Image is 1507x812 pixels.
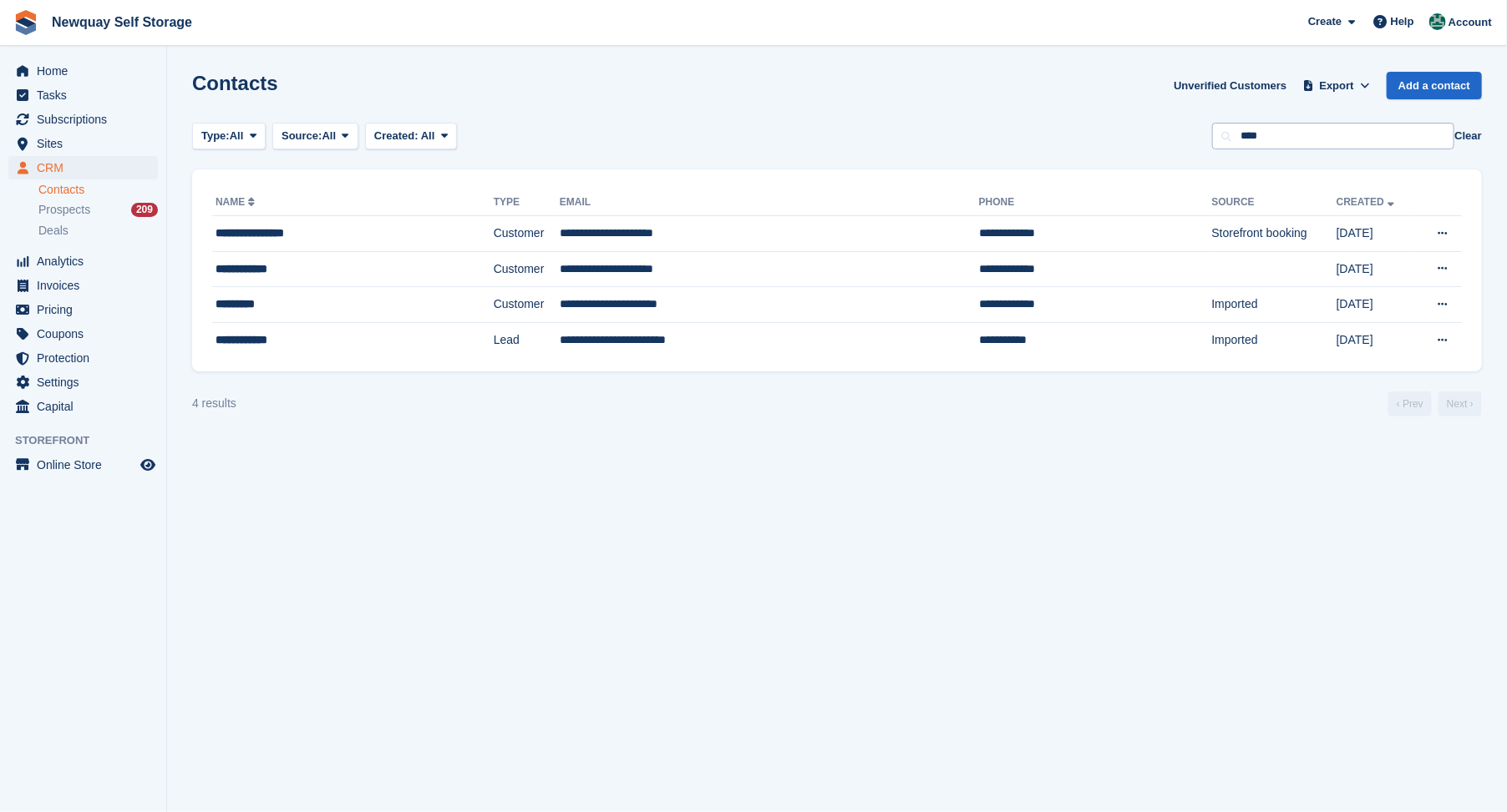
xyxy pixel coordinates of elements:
[560,189,979,216] th: Email
[37,322,137,345] span: Coupons
[8,322,158,345] a: menu
[1449,14,1492,31] span: Account
[1388,391,1432,416] a: Previous
[1212,322,1337,357] td: Imported
[38,202,90,218] span: Prospects
[37,346,137,370] span: Protection
[37,108,137,131] span: Subscriptions
[374,129,419,142] span: Created:
[365,123,457,150] button: Created: All
[1337,216,1416,252] td: [DATE]
[8,108,158,131] a: menu
[37,156,137,179] span: CRM
[8,274,158,297] a: menu
[494,189,560,216] th: Type
[38,201,158,219] a: Prospects 209
[8,156,158,179] a: menu
[201,128,230,144] span: Type:
[322,128,337,144] span: All
[37,59,137,83] span: Home
[15,432,166,449] span: Storefront
[494,287,560,323] td: Customer
[8,59,158,83] a: menu
[494,216,560,252] td: Customer
[1337,322,1416,357] td: [DATE]
[131,203,158,217] div: 209
[37,250,137,273] span: Analytics
[1454,128,1482,144] button: Clear
[1212,287,1337,323] td: Imported
[37,132,137,155] span: Sites
[272,123,358,150] button: Source: All
[494,251,560,287] td: Customer
[1212,189,1337,216] th: Source
[1300,72,1373,99] button: Export
[37,371,137,394] span: Settings
[37,274,137,297] span: Invoices
[1320,78,1354,94] span: Export
[37,453,137,477] span: Online Store
[1167,72,1293,99] a: Unverified Customers
[1212,216,1337,252] td: Storefront booking
[421,129,435,142] span: All
[192,395,236,412] div: 4 results
[37,298,137,321] span: Pricing
[230,128,244,144] span: All
[8,395,158,418] a: menu
[38,223,68,239] span: Deals
[192,123,266,150] button: Type: All
[8,346,158,370] a: menu
[979,189,1212,216] th: Phone
[8,132,158,155] a: menu
[45,8,199,36] a: Newquay Self Storage
[8,83,158,107] a: menu
[138,455,158,475] a: Preview store
[1387,72,1482,99] a: Add a contact
[13,10,38,35] img: stora-icon-8386f47178a22dfd0bd8f6a31ec36ba5ce8667c1dd55bd0f319d3a0aa187defe.svg
[494,322,560,357] td: Lead
[1337,251,1416,287] td: [DATE]
[1438,391,1482,416] a: Next
[38,182,158,198] a: Contacts
[38,222,158,240] a: Deals
[1385,391,1485,416] nav: Page
[37,395,137,418] span: Capital
[216,196,258,208] a: Name
[1337,287,1416,323] td: [DATE]
[8,453,158,477] a: menu
[192,72,278,94] h1: Contacts
[1308,13,1342,30] span: Create
[8,371,158,394] a: menu
[1429,13,1446,30] img: JON
[8,298,158,321] a: menu
[8,250,158,273] a: menu
[1391,13,1414,30] span: Help
[37,83,137,107] span: Tasks
[1337,196,1398,208] a: Created
[282,128,322,144] span: Source:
